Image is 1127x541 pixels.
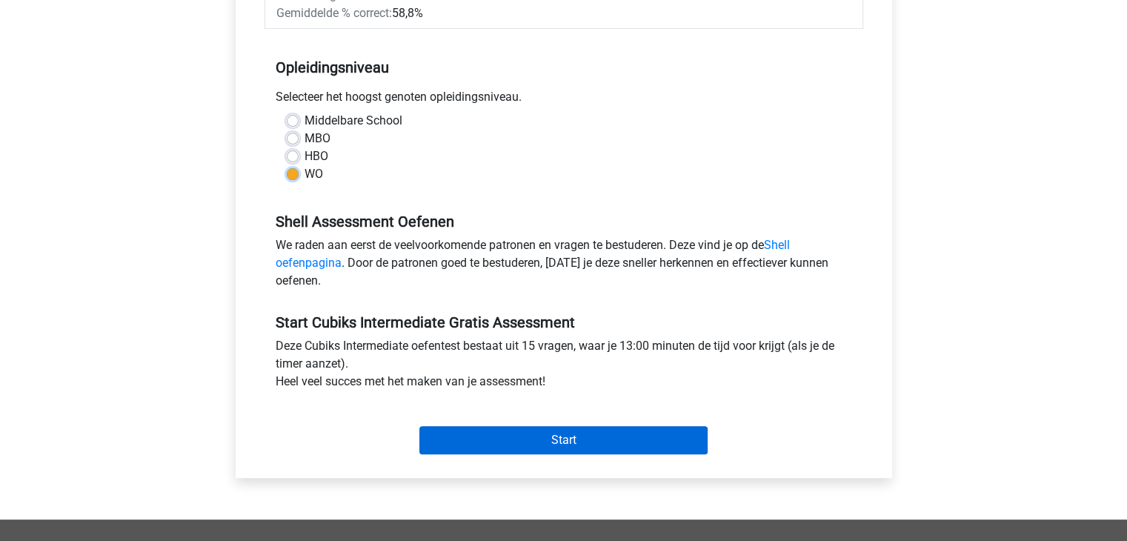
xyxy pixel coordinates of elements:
div: We raden aan eerst de veelvoorkomende patronen en vragen te bestuderen. Deze vind je op de . Door... [265,236,863,296]
label: Middelbare School [305,112,402,130]
h5: Start Cubiks Intermediate Gratis Assessment [276,313,852,331]
label: HBO [305,147,328,165]
h5: Shell Assessment Oefenen [276,213,852,230]
input: Start [419,426,708,454]
div: Deze Cubiks Intermediate oefentest bestaat uit 15 vragen, waar je 13:00 minuten de tijd voor krij... [265,337,863,396]
h5: Opleidingsniveau [276,53,852,82]
label: WO [305,165,323,183]
label: MBO [305,130,330,147]
div: 58,8% [265,4,663,22]
span: Gemiddelde % correct: [276,6,392,20]
div: Selecteer het hoogst genoten opleidingsniveau. [265,88,863,112]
